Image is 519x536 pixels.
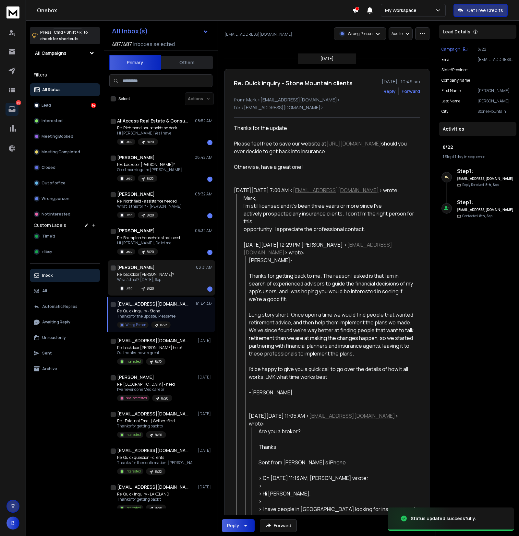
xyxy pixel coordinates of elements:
p: All [42,288,47,294]
h3: Filters [30,70,100,79]
button: Out of office [30,177,100,190]
div: 1 [207,213,212,218]
h1: [PERSON_NAME] [117,191,155,197]
div: 1 [207,286,212,292]
h6: [EMAIL_ADDRESS][DOMAIN_NAME] [457,207,514,212]
button: Reply [222,519,255,532]
h1: Onebox [37,6,352,14]
button: B [6,517,19,530]
p: What’s that? [DATE], Sep [117,277,174,282]
p: [DATE] [320,56,333,61]
p: My Workspace [385,7,419,14]
button: All [30,285,100,297]
p: 8/20 [161,396,168,401]
p: Interested [42,118,63,123]
h1: [EMAIL_ADDRESS][DOMAIN_NAME] [117,484,188,490]
p: Lead Details [443,29,470,35]
p: [PERSON_NAME] [477,99,514,104]
h6: [EMAIL_ADDRESS][DOMAIN_NAME] [457,176,514,181]
p: Stone Mountain [477,109,514,114]
p: 8/20 [155,506,162,511]
button: Sent [30,347,100,360]
span: 1 Step [443,154,453,159]
p: Re: [External Email] Wethersfield - [117,418,177,424]
p: Re: Quick question - clients [117,455,195,460]
p: Sent [42,351,52,356]
h1: [PERSON_NAME] [117,227,155,234]
div: 14 [91,103,96,108]
p: Lead [126,286,133,291]
span: dibsy [42,249,52,254]
h1: AllAccess Real Estate & Consulting [117,118,188,124]
button: All Status [30,83,100,96]
div: Reply [227,522,239,529]
div: [DATE][DATE] 11:05 AM < > wrote: [249,412,415,427]
p: Reply Received [462,182,499,187]
h6: Step 1 : [457,198,514,206]
button: Wrong person [30,192,100,205]
button: Primary [109,55,161,70]
p: Wrong Person [348,31,373,36]
h1: [EMAIL_ADDRESS][DOMAIN_NAME] [117,411,188,417]
div: I'm still licensed and it's been three years or more since I've actively prospected any insurance... [244,202,415,225]
p: Re: Quick inquiry - LAKELAND [117,492,169,497]
p: First Name [441,88,461,93]
p: 08:42 AM [195,155,212,160]
p: 8/20 [147,286,154,291]
div: Mark, [244,194,415,233]
p: Wrong person [42,196,69,201]
h1: [PERSON_NAME] [117,154,155,161]
p: Lead [126,213,133,217]
p: City [441,109,448,114]
p: Out of office [42,181,66,186]
span: 8th, Sep [485,182,499,187]
button: Awaiting Reply [30,316,100,329]
p: Re: Richmond households on deck [117,125,177,131]
p: 8/20 [147,140,154,145]
h1: [EMAIL_ADDRESS][DOMAIN_NAME] [117,447,188,454]
p: Email [441,57,452,62]
p: 8/22 [160,323,167,328]
h1: [PERSON_NAME] [117,374,154,380]
span: 487 / 487 [112,40,132,48]
p: 14 [16,100,21,105]
button: Not Interested [30,208,100,221]
p: 8/22 [155,469,162,474]
p: [PERSON_NAME] [477,88,514,93]
p: Lead [126,249,133,254]
p: Company Name [441,78,470,83]
p: Hi [PERSON_NAME] Yes I have [117,131,177,136]
button: Others [161,55,213,70]
p: Interested [126,432,141,437]
p: [DATE] [198,338,212,343]
p: [DATE] [198,484,212,490]
div: Status updated successfully. [411,515,476,522]
div: Forward [402,88,420,95]
img: logo [6,6,19,18]
p: Get Free Credits [467,7,503,14]
button: Lead14 [30,99,100,112]
p: 08:32 AM [195,228,212,233]
p: Lead [42,103,51,108]
p: 8/22 [147,176,153,181]
button: Time'd [30,230,100,243]
button: Interested [30,114,100,127]
p: Thanks for the update. Please feel [117,314,176,319]
p: [DATE] [198,375,212,380]
a: 14 [6,103,18,116]
div: opportunity. I appreciate the professional contact. [244,225,415,233]
button: Forward [260,519,297,532]
div: Thanks for the update. Please feel free to save our website at should you ever decide to get back... [234,124,415,171]
p: Awaiting Reply [42,320,70,325]
span: Cmd + Shift + k [53,29,82,36]
p: 08:31 AM [196,265,212,270]
p: Press to check for shortcuts. [40,29,88,42]
p: Re: Quick inquiry - Stone [117,309,176,314]
p: 10:49 AM [196,301,212,307]
p: Contacted [462,214,492,218]
p: Interested [126,469,141,474]
p: Re: [GEOGRAPHIC_DATA] - need [117,382,175,387]
p: to: <[EMAIL_ADDRESS][DOMAIN_NAME]> [234,104,420,111]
